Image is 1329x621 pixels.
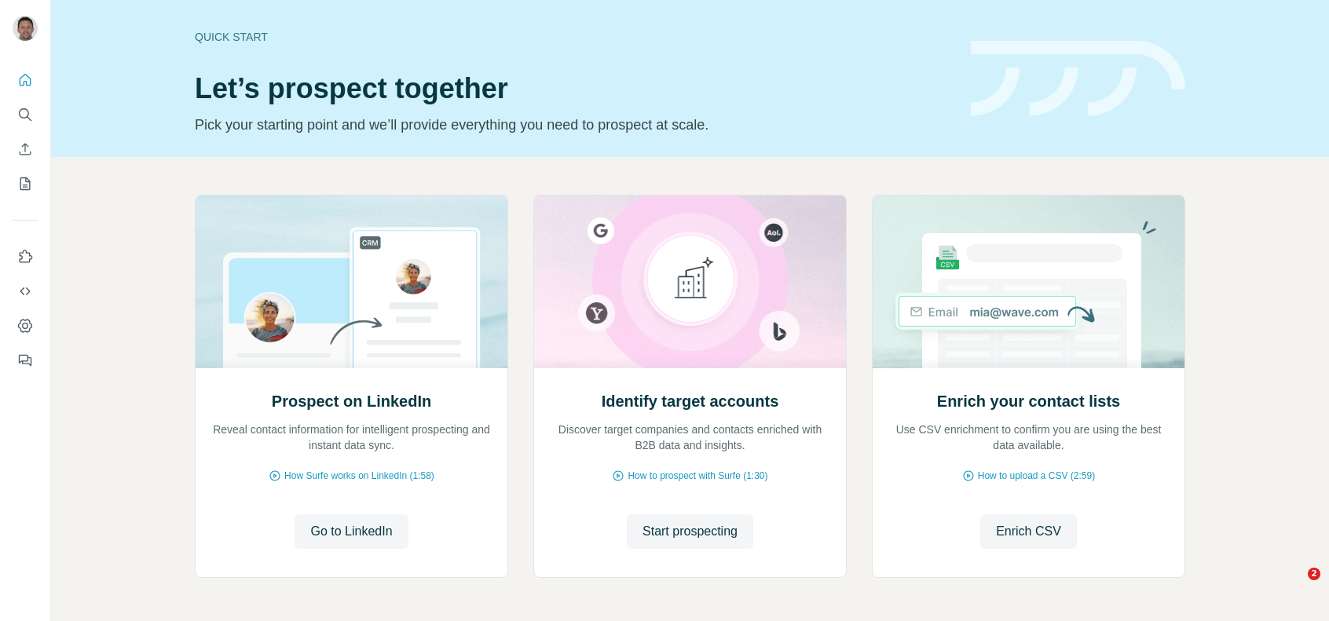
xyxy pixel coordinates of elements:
img: Identify target accounts [533,195,847,368]
span: Start prospecting [643,522,738,541]
img: Enrich your contact lists [872,195,1185,368]
button: Use Surfe API [13,277,38,305]
div: Quick start [195,29,952,45]
button: Use Surfe on LinkedIn [13,243,38,271]
span: Enrich CSV [996,522,1061,541]
p: Discover target companies and contacts enriched with B2B data and insights. [550,422,830,453]
h2: Identify target accounts [602,390,779,412]
button: Dashboard [13,312,38,340]
span: How to prospect with Surfe (1:30) [628,469,767,483]
span: 2 [1308,568,1320,580]
span: How Surfe works on LinkedIn (1:58) [284,469,434,483]
span: Go to LinkedIn [310,522,392,541]
img: Prospect on LinkedIn [195,195,508,368]
button: Search [13,100,38,129]
button: Feedback [13,346,38,374]
button: My lists [13,170,38,198]
button: Quick start [13,66,38,94]
p: Pick your starting point and we’ll provide everything you need to prospect at scale. [195,114,952,136]
p: Use CSV enrichment to confirm you are using the best data available. [888,422,1169,453]
button: Start prospecting [627,514,753,549]
button: Go to LinkedIn [295,514,408,549]
iframe: Intercom live chat [1276,568,1313,605]
img: banner [971,41,1185,117]
p: Reveal contact information for intelligent prospecting and instant data sync. [211,422,492,453]
h1: Let’s prospect together [195,73,952,104]
img: Avatar [13,16,38,41]
button: Enrich CSV [13,135,38,163]
button: Enrich CSV [980,514,1077,549]
span: How to upload a CSV (2:59) [978,469,1095,483]
h2: Enrich your contact lists [937,390,1120,412]
h2: Prospect on LinkedIn [272,390,431,412]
